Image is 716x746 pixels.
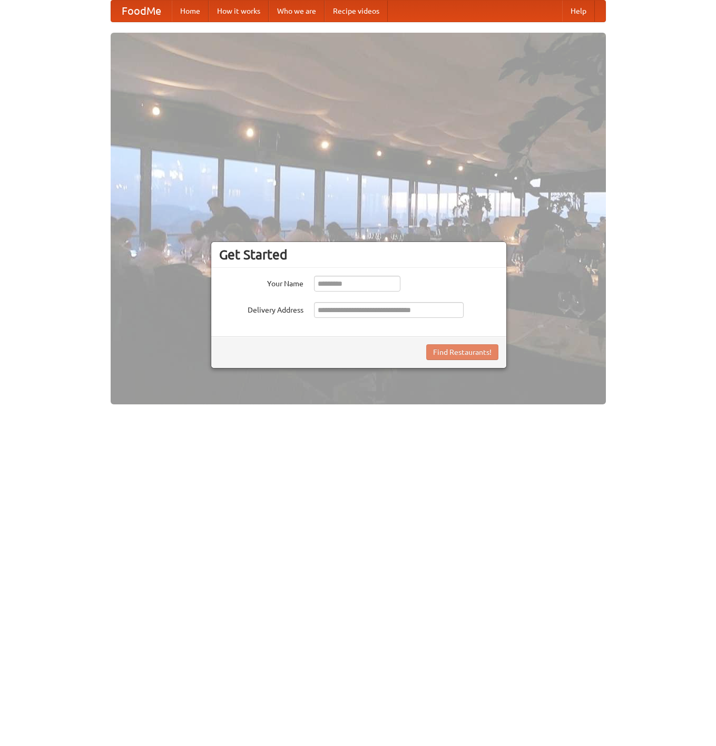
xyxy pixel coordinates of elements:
[426,344,498,360] button: Find Restaurants!
[172,1,209,22] a: Home
[219,276,303,289] label: Your Name
[269,1,325,22] a: Who we are
[562,1,595,22] a: Help
[209,1,269,22] a: How it works
[325,1,388,22] a: Recipe videos
[219,302,303,315] label: Delivery Address
[219,247,498,263] h3: Get Started
[111,1,172,22] a: FoodMe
